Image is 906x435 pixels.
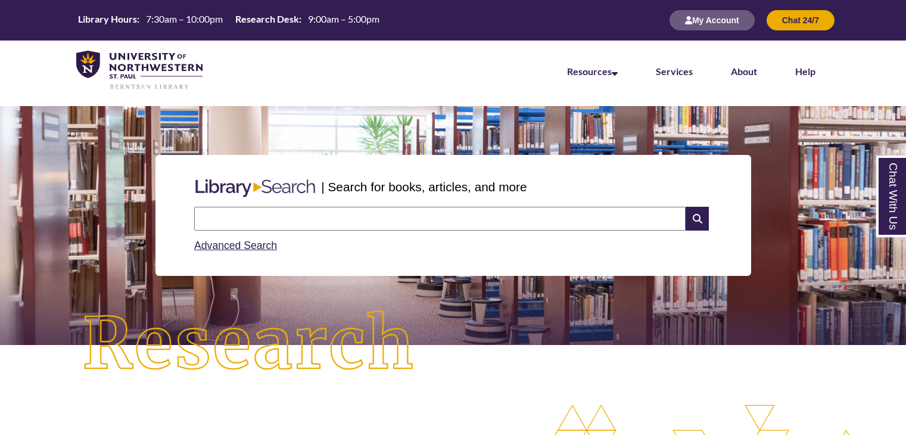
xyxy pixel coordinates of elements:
[146,13,223,24] span: 7:30am – 10:00pm
[194,240,277,251] a: Advanced Search
[795,66,815,77] a: Help
[73,13,141,26] th: Library Hours:
[45,274,453,415] img: Research
[670,10,755,30] button: My Account
[321,178,527,196] p: | Search for books, articles, and more
[231,13,303,26] th: Research Desk:
[567,66,618,77] a: Resources
[73,13,384,27] table: Hours Today
[189,175,321,202] img: Libary Search
[670,15,755,25] a: My Account
[76,51,203,91] img: UNWSP Library Logo
[73,13,384,29] a: Hours Today
[767,15,835,25] a: Chat 24/7
[731,66,757,77] a: About
[767,10,835,30] button: Chat 24/7
[686,207,708,231] i: Search
[656,66,693,77] a: Services
[308,13,379,24] span: 9:00am – 5:00pm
